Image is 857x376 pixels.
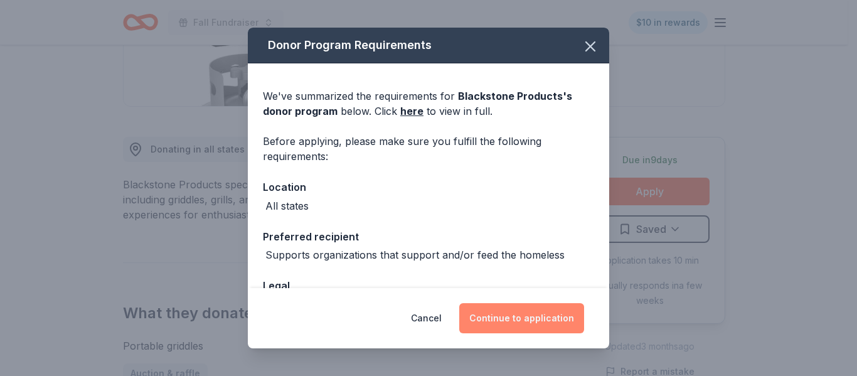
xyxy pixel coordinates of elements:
div: Preferred recipient [263,228,594,245]
a: here [400,104,423,119]
div: We've summarized the requirements for below. Click to view in full. [263,89,594,119]
button: Cancel [411,303,442,333]
div: Donor Program Requirements [248,28,609,63]
div: All states [265,198,309,213]
div: Before applying, please make sure you fulfill the following requirements: [263,134,594,164]
div: Location [263,179,594,195]
button: Continue to application [459,303,584,333]
div: Supports organizations that support and/or feed the homeless [265,247,565,262]
div: Legal [263,277,594,294]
